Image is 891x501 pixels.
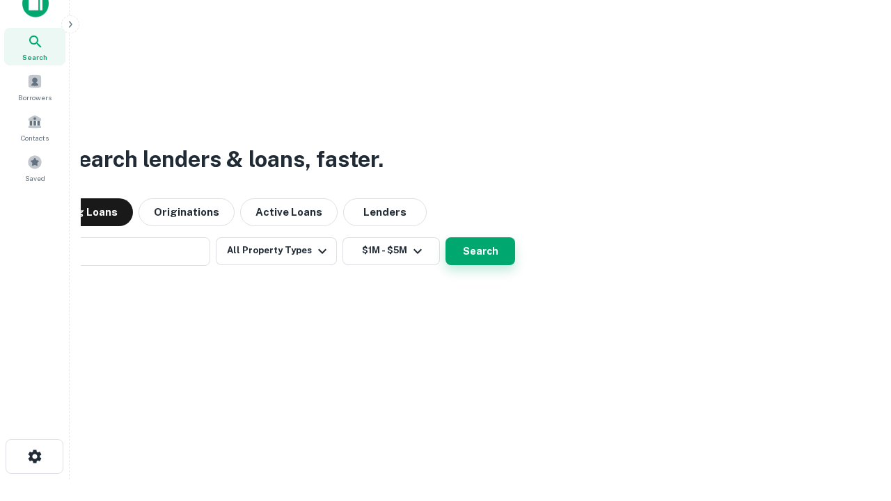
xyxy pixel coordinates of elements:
[22,51,47,63] span: Search
[343,198,427,226] button: Lenders
[4,149,65,186] a: Saved
[63,143,384,176] h3: Search lenders & loans, faster.
[139,198,235,226] button: Originations
[4,109,65,146] a: Contacts
[240,198,338,226] button: Active Loans
[445,237,515,265] button: Search
[4,68,65,106] a: Borrowers
[342,237,440,265] button: $1M - $5M
[18,92,52,103] span: Borrowers
[216,237,337,265] button: All Property Types
[4,28,65,65] a: Search
[25,173,45,184] span: Saved
[821,390,891,456] iframe: Chat Widget
[21,132,49,143] span: Contacts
